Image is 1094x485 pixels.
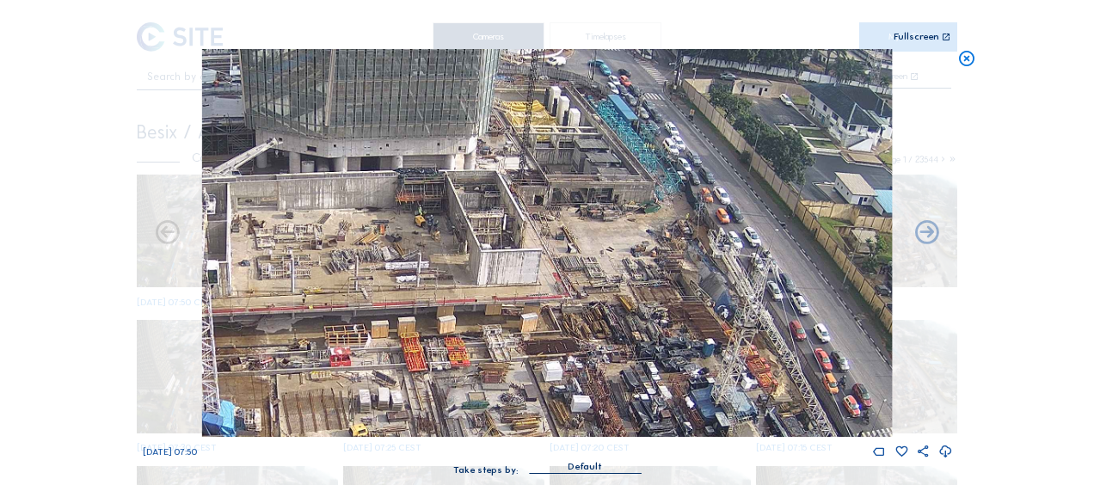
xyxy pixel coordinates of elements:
[568,459,602,475] div: Default
[143,446,197,457] span: [DATE] 07:50
[453,465,519,475] div: Take steps by:
[529,459,641,473] div: Default
[202,49,892,437] img: Image
[153,219,181,248] i: Forward
[913,219,941,248] i: Back
[894,32,939,42] div: Fullscreen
